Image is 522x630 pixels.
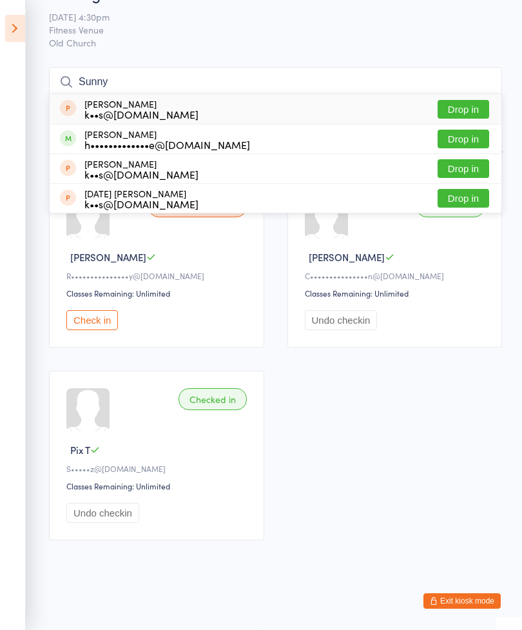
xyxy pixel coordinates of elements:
div: [DATE] [PERSON_NAME] [84,188,198,209]
input: Search [49,67,502,97]
div: C•••••••••••••••n@[DOMAIN_NAME] [305,270,489,281]
span: [PERSON_NAME] [70,250,146,264]
button: Undo checkin [66,503,139,523]
button: Drop in [438,130,489,148]
div: Classes Remaining: Unlimited [66,480,251,491]
button: Drop in [438,189,489,208]
button: Exit kiosk mode [423,593,501,609]
button: Undo checkin [305,310,378,330]
span: Pix T [70,443,90,457]
span: Old Church [49,36,502,49]
div: Classes Remaining: Unlimited [66,288,251,299]
div: [PERSON_NAME] [84,129,250,150]
div: [PERSON_NAME] [84,99,198,119]
div: R•••••••••••••••y@[DOMAIN_NAME] [66,270,251,281]
button: Check in [66,310,118,330]
div: k••s@[DOMAIN_NAME] [84,199,198,209]
div: Classes Remaining: Unlimited [305,288,489,299]
div: Checked in [179,388,247,410]
div: k••s@[DOMAIN_NAME] [84,169,198,179]
span: [PERSON_NAME] [309,250,385,264]
div: S•••••z@[DOMAIN_NAME] [66,463,251,474]
div: [PERSON_NAME] [84,159,198,179]
button: Drop in [438,159,489,178]
div: h•••••••••••••e@[DOMAIN_NAME] [84,139,250,150]
button: Drop in [438,100,489,119]
div: k••s@[DOMAIN_NAME] [84,109,198,119]
span: Fitness Venue [49,23,482,36]
span: [DATE] 4:30pm [49,10,482,23]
